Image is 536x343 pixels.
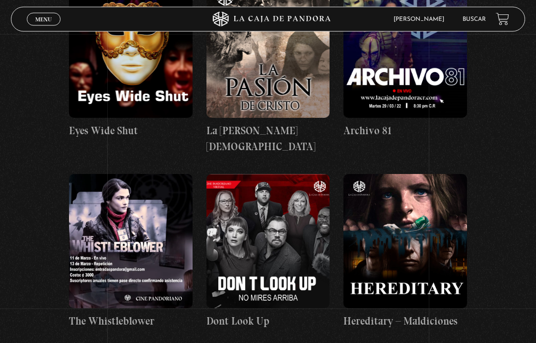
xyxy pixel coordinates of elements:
span: Menu [35,16,52,22]
h4: La [PERSON_NAME][DEMOGRAPHIC_DATA] [206,123,330,155]
h4: Dont Look Up [206,314,330,330]
a: The Whistleblower [69,174,193,330]
h4: Hereditary – Maldiciones [343,314,467,330]
h4: Eyes Wide Shut [69,123,193,139]
span: [PERSON_NAME] [389,16,454,22]
span: Cerrar [32,25,56,32]
a: Dont Look Up [206,174,330,330]
a: Buscar [463,16,486,22]
h4: Archivo 81 [343,123,467,139]
a: Hereditary – Maldiciones [343,174,467,330]
a: View your shopping cart [496,12,509,26]
h4: The Whistleblower [69,314,193,330]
